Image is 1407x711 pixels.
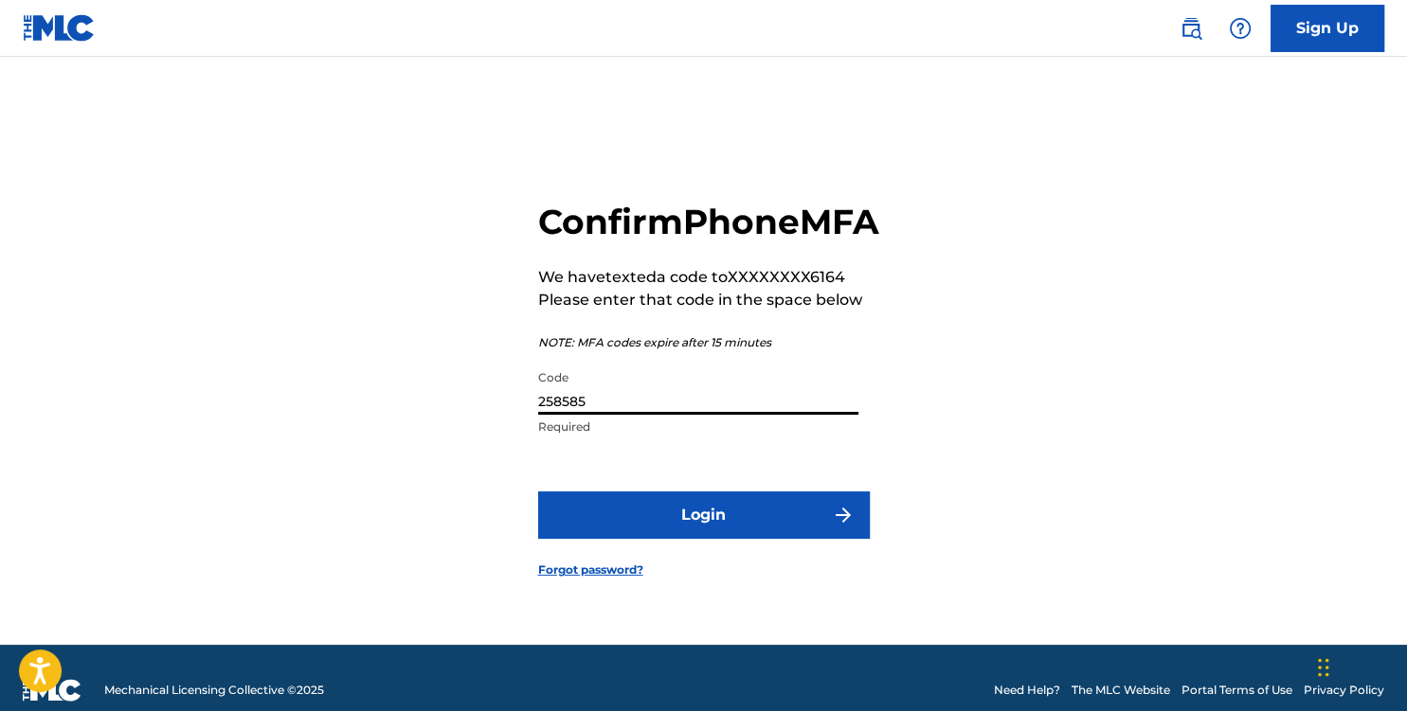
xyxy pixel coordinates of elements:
img: help [1229,17,1252,40]
p: NOTE: MFA codes expire after 15 minutes [538,334,879,351]
img: MLC Logo [23,14,96,42]
span: Mechanical Licensing Collective © 2025 [104,682,324,699]
a: Need Help? [994,682,1060,699]
a: The MLC Website [1072,682,1170,699]
a: Privacy Policy [1304,682,1384,699]
h2: Confirm Phone MFA [538,201,879,243]
p: Required [538,418,858,435]
a: Public Search [1172,9,1210,47]
img: logo [23,679,81,702]
iframe: Chat Widget [1312,620,1407,711]
a: Forgot password? [538,561,643,578]
div: Help [1221,9,1259,47]
p: We have texted a code to XXXXXXXX6164 [538,266,879,289]
div: Drag [1318,639,1329,696]
img: search [1180,17,1202,40]
img: f7272a7cc735f4ea7f67.svg [832,504,855,526]
p: Please enter that code in the space below [538,289,879,311]
button: Login [538,491,870,539]
a: Portal Terms of Use [1182,682,1292,699]
a: Sign Up [1271,5,1384,52]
